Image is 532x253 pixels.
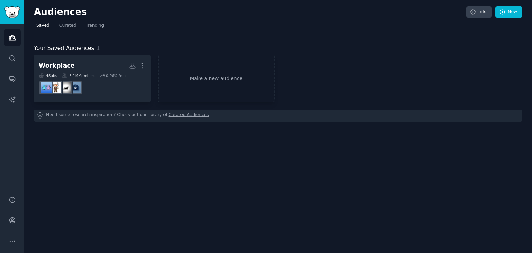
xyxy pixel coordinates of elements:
[39,73,57,78] div: 4 Sub s
[41,82,52,93] img: AskHR
[70,82,81,93] img: work
[4,6,20,18] img: GummySearch logo
[97,45,100,51] span: 1
[34,44,94,53] span: Your Saved Audiences
[495,6,522,18] a: New
[466,6,492,18] a: Info
[158,55,275,102] a: Make a new audience
[86,23,104,29] span: Trending
[83,20,106,34] a: Trending
[34,55,151,102] a: Workplace4Subs5.1MMembers0.26% /moworkantiworkhumanresourcesAskHR
[169,112,209,119] a: Curated Audiences
[39,61,75,70] div: Workplace
[60,82,71,93] img: antiwork
[59,23,76,29] span: Curated
[34,7,466,18] h2: Audiences
[34,20,52,34] a: Saved
[36,23,50,29] span: Saved
[106,73,126,78] div: 0.26 % /mo
[34,110,522,122] div: Need some research inspiration? Check out our library of
[62,73,95,78] div: 5.1M Members
[57,20,79,34] a: Curated
[51,82,61,93] img: humanresources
